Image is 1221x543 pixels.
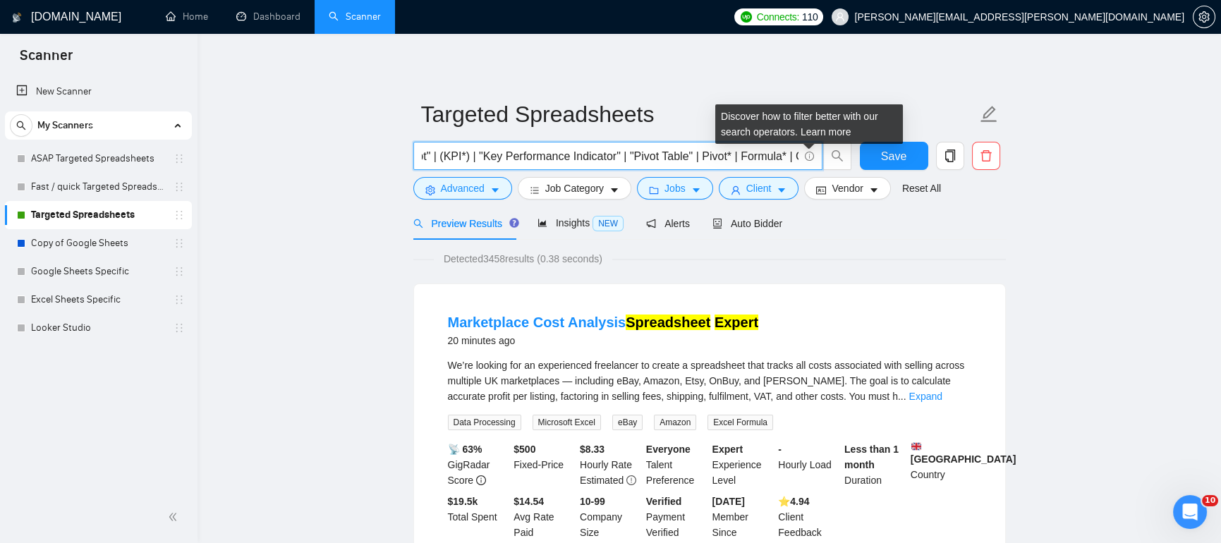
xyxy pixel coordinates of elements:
[31,229,165,257] a: Copy of Google Sheets
[649,185,659,195] span: folder
[1193,6,1215,28] button: setting
[664,181,686,196] span: Jobs
[580,496,605,507] b: 10-99
[775,494,842,540] div: Client Feedback
[518,177,631,200] button: barsJob Categorycaret-down
[8,45,84,75] span: Scanner
[37,111,93,140] span: My Scanners
[832,181,863,196] span: Vendor
[626,315,710,330] mark: Spreadsheet
[710,494,776,540] div: Member Since
[757,9,799,25] span: Connects:
[174,322,185,334] span: holder
[514,444,535,455] b: $ 500
[413,218,515,229] span: Preview Results
[898,391,906,402] span: ...
[804,177,890,200] button: idcardVendorcaret-down
[545,181,604,196] span: Job Category
[174,294,185,305] span: holder
[593,216,624,231] span: NEW
[746,181,772,196] span: Client
[741,11,752,23] img: upwork-logo.png
[911,441,921,451] img: 🇬🇧
[174,209,185,221] span: holder
[715,315,758,330] mark: Expert
[646,444,691,455] b: Everyone
[980,105,998,123] span: edit
[31,173,165,201] a: Fast / quick Targeted Spreadsheets
[972,142,1000,170] button: delete
[577,441,643,488] div: Hourly Rate
[626,475,636,485] span: exclamation-circle
[31,257,165,286] a: Google Sheets Specific
[869,185,879,195] span: caret-down
[710,441,776,488] div: Experience Level
[1193,11,1215,23] span: setting
[778,444,782,455] b: -
[712,444,743,455] b: Expert
[31,286,165,314] a: Excel Sheets Specific
[654,415,696,430] span: Amazon
[643,441,710,488] div: Talent Preference
[168,510,182,524] span: double-left
[537,218,547,228] span: area-chart
[802,9,818,25] span: 110
[902,181,941,196] a: Reset All
[434,251,612,267] span: Detected 3458 results (0.38 seconds)
[441,181,485,196] span: Advanced
[537,217,624,228] span: Insights
[816,185,826,195] span: idcard
[31,314,165,342] a: Looker Studio
[844,444,899,470] b: Less than 1 month
[860,142,928,170] button: Save
[712,496,745,507] b: [DATE]
[580,475,624,486] span: Estimated
[174,181,185,193] span: holder
[533,415,601,430] span: Microsoft Excel
[236,11,300,23] a: dashboardDashboard
[31,145,165,173] a: ASAP Targeted Spreadsheets
[643,494,710,540] div: Payment Verified
[530,185,540,195] span: bars
[909,391,942,402] a: Expand
[10,114,32,137] button: search
[413,177,512,200] button: settingAdvancedcaret-down
[646,219,656,228] span: notification
[842,441,908,488] div: Duration
[881,147,906,165] span: Save
[490,185,500,195] span: caret-down
[712,219,722,228] span: robot
[448,358,971,404] div: We’re looking for an experienced freelancer to create a spreadsheet that tracks all costs associa...
[16,78,181,106] a: New Scanner
[612,415,643,430] span: eBay
[421,97,977,132] input: Scanner name...
[712,218,782,229] span: Auto Bidder
[448,360,965,402] span: We’re looking for an experienced freelancer to create a spreadsheet that tracks all costs associa...
[174,153,185,164] span: holder
[775,441,842,488] div: Hourly Load
[911,441,1016,465] b: [GEOGRAPHIC_DATA]
[646,218,690,229] span: Alerts
[731,185,741,195] span: user
[715,104,903,144] div: Discover how to filter better with our search operators.
[329,11,381,23] a: searchScanner
[1202,495,1218,506] span: 10
[637,177,713,200] button: folderJobscaret-down
[511,494,577,540] div: Avg Rate Paid
[425,185,435,195] span: setting
[778,496,809,507] b: ⭐️ 4.94
[448,315,759,330] a: Marketplace Cost AnalysisSpreadsheet Expert
[5,111,192,342] li: My Scanners
[577,494,643,540] div: Company Size
[719,177,799,200] button: userClientcaret-down
[777,185,786,195] span: caret-down
[646,496,682,507] b: Verified
[580,444,605,455] b: $ 8.33
[448,415,521,430] span: Data Processing
[691,185,701,195] span: caret-down
[476,475,486,485] span: info-circle
[824,150,851,162] span: search
[448,444,482,455] b: 📡 63%
[448,332,759,349] div: 20 minutes ago
[823,142,851,170] button: search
